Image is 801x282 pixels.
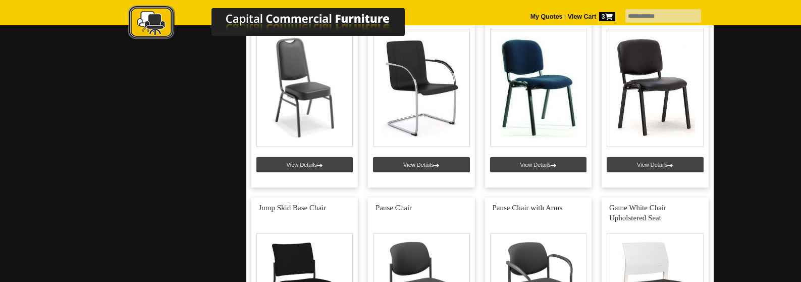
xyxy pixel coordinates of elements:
[100,5,454,42] img: Capital Commercial Furniture Logo
[566,13,615,20] a: View Cart3
[530,13,563,20] a: My Quotes
[100,5,454,45] a: Capital Commercial Furniture Logo
[599,12,615,21] span: 3
[568,13,615,20] strong: View Cart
